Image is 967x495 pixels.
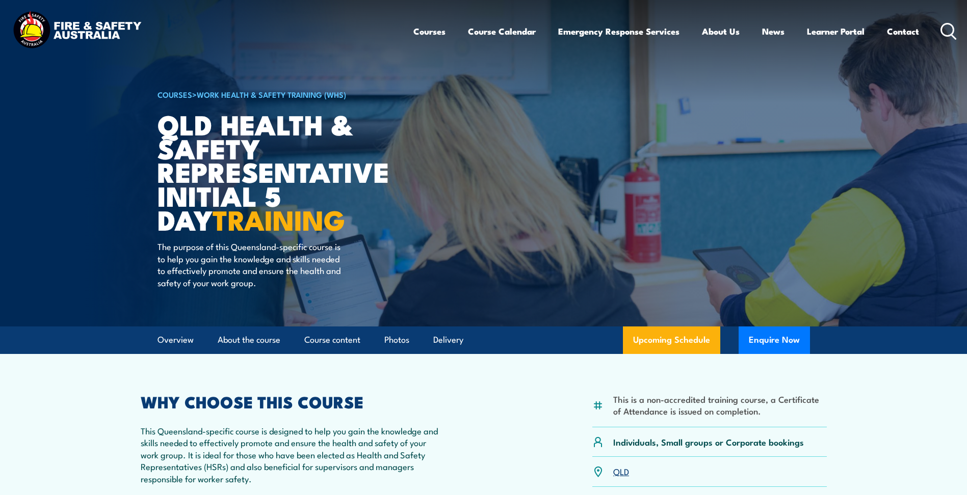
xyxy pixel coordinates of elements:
[197,89,346,100] a: Work Health & Safety Training (WHS)
[702,18,740,45] a: About Us
[158,112,409,231] h1: QLD Health & Safety Representative Initial 5 Day
[158,89,192,100] a: COURSES
[433,326,463,353] a: Delivery
[218,326,280,353] a: About the course
[141,425,438,484] p: This Queensland-specific course is designed to help you gain the knowledge and skills needed to e...
[613,436,804,448] p: Individuals, Small groups or Corporate bookings
[304,326,360,353] a: Course content
[623,326,720,354] a: Upcoming Schedule
[413,18,446,45] a: Courses
[887,18,919,45] a: Contact
[158,240,344,288] p: The purpose of this Queensland-specific course is to help you gain the knowledge and skills neede...
[141,394,438,408] h2: WHY CHOOSE THIS COURSE
[158,88,409,100] h6: >
[558,18,679,45] a: Emergency Response Services
[762,18,785,45] a: News
[468,18,536,45] a: Course Calendar
[384,326,409,353] a: Photos
[739,326,810,354] button: Enquire Now
[807,18,865,45] a: Learner Portal
[213,198,345,240] strong: TRAINING
[613,465,629,477] a: QLD
[613,393,827,417] li: This is a non-accredited training course, a Certificate of Attendance is issued on completion.
[158,326,194,353] a: Overview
